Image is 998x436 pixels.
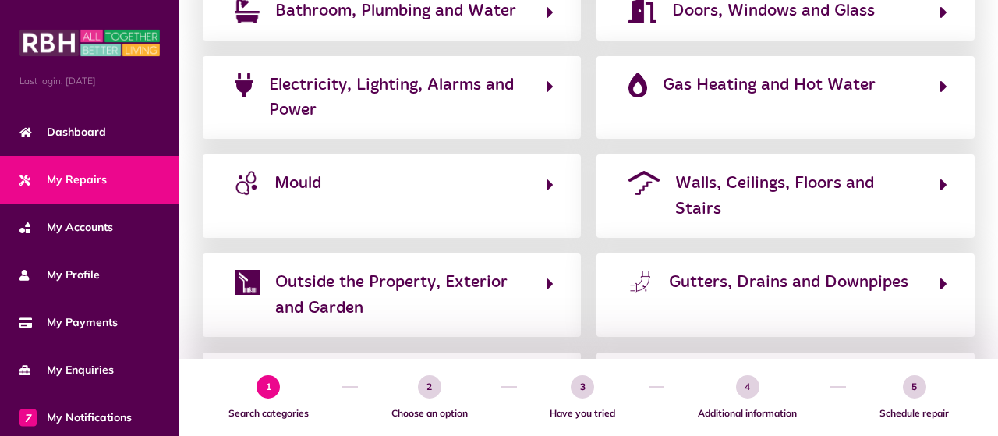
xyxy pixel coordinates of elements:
span: Gutters, Drains and Downpipes [669,270,908,295]
img: plug-solid-purple.png [235,73,253,97]
span: Walls, Ceilings, Floors and Stairs [675,171,924,222]
button: Gutters, Drains and Downpipes [624,269,947,321]
img: leaking-pipe.png [628,270,653,295]
span: 5 [903,375,926,399]
span: Electricity, Lighting, Alarms and Power [269,73,530,123]
span: My Profile [19,267,100,283]
span: Schedule repair [854,406,975,420]
span: 2 [418,375,441,399]
span: Additional information [672,406,823,420]
span: Outside the Property, Exterior and Garden [275,270,530,321]
span: Mould [274,171,321,196]
button: Outside the Property, Exterior and Garden [230,269,554,321]
img: fire-flame-simple-solid-purple.png [628,73,647,97]
span: Dashboard [19,124,106,140]
span: My Enquiries [19,362,114,378]
span: My Notifications [19,409,132,426]
span: Choose an option [366,406,494,420]
span: My Accounts [19,219,113,236]
span: My Repairs [19,172,107,188]
span: Have you tried [525,406,642,420]
span: Search categories [203,406,334,420]
img: roof-stairs-purple.png [628,171,660,196]
span: 3 [571,375,594,399]
img: mould-icon.jpg [235,171,259,196]
span: 1 [257,375,280,399]
button: Gas Heating and Hot Water [624,72,947,124]
img: MyRBH [19,27,160,58]
span: My Payments [19,314,118,331]
button: Walls, Ceilings, Floors and Stairs [624,170,947,222]
span: Last login: [DATE] [19,74,160,88]
span: 7 [19,409,37,426]
span: 4 [736,375,759,399]
button: Mould [230,170,554,222]
span: Gas Heating and Hot Water [663,73,876,97]
img: external.png [235,270,260,295]
button: Electricity, Lighting, Alarms and Power [230,72,554,124]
